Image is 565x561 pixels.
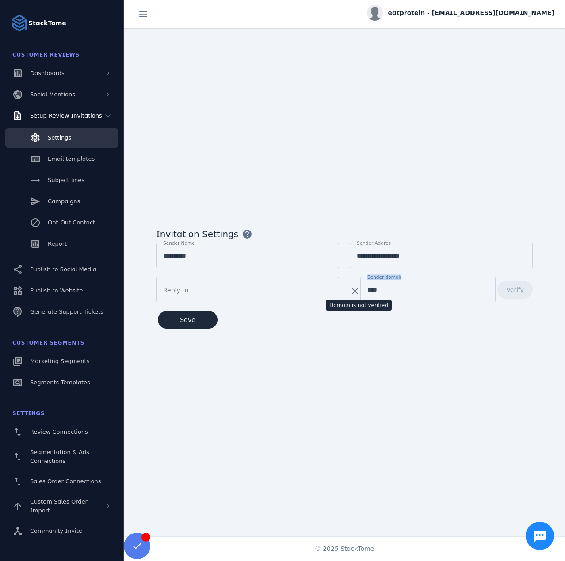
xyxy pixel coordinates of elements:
[5,472,118,491] a: Sales Order Connections
[5,422,118,442] a: Review Connections
[48,155,95,162] span: Email templates
[48,219,95,226] span: Opt-Out Contact
[5,373,118,392] a: Segments Templates
[48,240,67,247] span: Report
[30,449,89,464] span: Segmentation & Ads Connections
[5,260,118,279] a: Publish to Social Media
[11,14,28,32] img: Logo image
[163,240,195,246] mat-label: Sender Name
[5,171,118,190] a: Subject lines
[5,281,118,300] a: Publish to Website
[30,379,90,386] span: Segments Templates
[5,302,118,322] a: Generate Support Tickets
[12,410,45,417] span: Settings
[5,352,118,371] a: Marketing Segments
[5,128,118,148] a: Settings
[357,240,393,246] mat-label: Sender Address
[30,266,96,273] span: Publish to Social Media
[5,149,118,169] a: Email templates
[5,213,118,232] a: Opt-Out Contact
[30,308,103,315] span: Generate Support Tickets
[30,358,89,364] span: Marketing Segments
[180,317,195,323] span: Save
[163,287,188,294] mat-label: Reply to
[30,478,101,485] span: Sales Order Connections
[326,300,392,311] div: Domain is not verified
[48,177,84,183] span: Subject lines
[5,521,118,541] a: Community Invite
[367,5,383,21] img: profile.jpg
[315,544,374,553] span: © 2025 StackTome
[350,286,360,296] mat-icon: clear
[367,274,403,280] mat-label: Sender domain
[388,8,554,18] span: eatprotein - [EMAIL_ADDRESS][DOMAIN_NAME]
[367,5,554,21] button: eatprotein - [EMAIL_ADDRESS][DOMAIN_NAME]
[30,287,83,294] span: Publish to Website
[12,52,80,58] span: Customer Reviews
[48,134,71,141] span: Settings
[156,227,238,241] span: Invitation Settings
[30,428,88,435] span: Review Connections
[158,311,218,329] button: Save
[30,112,102,119] span: Setup Review Invitations
[30,498,88,514] span: Custom Sales Order Import
[30,91,75,98] span: Social Mentions
[5,192,118,211] a: Campaigns
[28,19,66,28] strong: StackTome
[5,234,118,254] a: Report
[5,443,118,470] a: Segmentation & Ads Connections
[12,340,84,346] span: Customer Segments
[48,198,80,205] span: Campaigns
[30,70,65,76] span: Dashboards
[30,527,82,534] span: Community Invite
